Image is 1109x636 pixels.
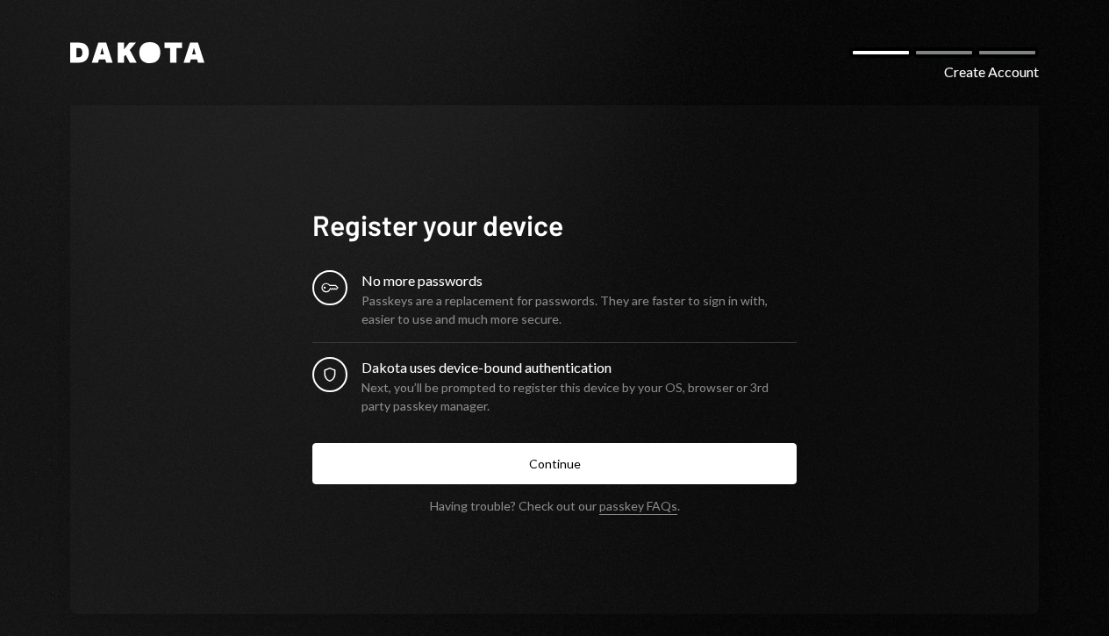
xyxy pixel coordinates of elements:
button: Continue [312,443,797,484]
div: Having trouble? Check out our . [430,498,680,513]
div: Next, you’ll be prompted to register this device by your OS, browser or 3rd party passkey manager. [361,378,797,415]
a: passkey FAQs [599,498,677,515]
div: Create Account [944,61,1039,82]
h1: Register your device [312,207,797,242]
div: No more passwords [361,270,797,291]
div: Dakota uses device-bound authentication [361,357,797,378]
div: Passkeys are a replacement for passwords. They are faster to sign in with, easier to use and much... [361,291,797,328]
